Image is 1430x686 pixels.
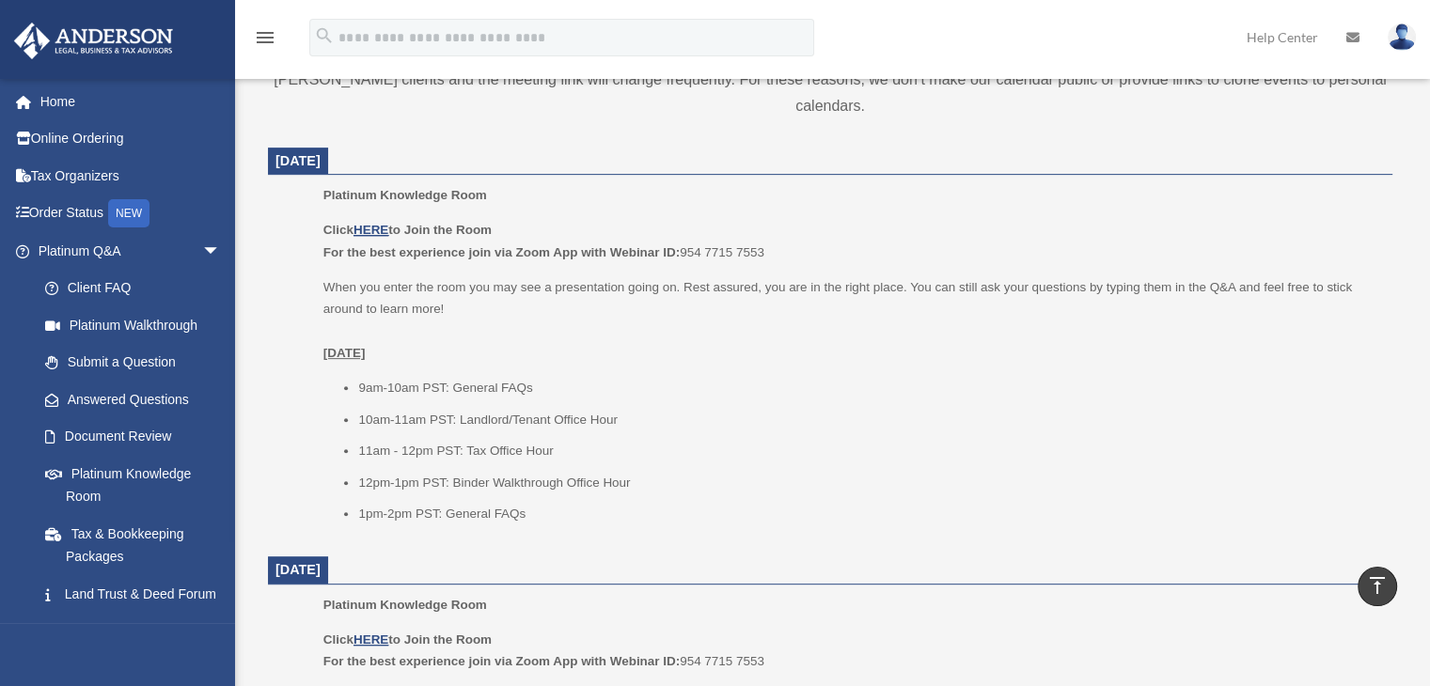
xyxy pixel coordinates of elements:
a: Tax Organizers [13,157,249,195]
span: arrow_drop_down [202,232,240,271]
p: 954 7715 7553 [323,219,1379,263]
img: User Pic [1388,23,1416,51]
a: Home [13,83,249,120]
b: Click to Join the Room [323,632,492,647]
i: menu [254,26,276,49]
a: Platinum Knowledge Room [26,455,240,515]
div: NEW [108,199,149,227]
a: Portal Feedback [26,613,249,650]
li: 11am - 12pm PST: Tax Office Hour [358,440,1379,462]
li: 12pm-1pm PST: Binder Walkthrough Office Hour [358,472,1379,494]
a: Platinum Q&Aarrow_drop_down [13,232,249,270]
li: 1pm-2pm PST: General FAQs [358,503,1379,525]
p: 954 7715 7553 [323,629,1379,673]
a: Document Review [26,418,249,456]
a: vertical_align_top [1358,567,1397,606]
a: Platinum Walkthrough [26,306,249,344]
a: Answered Questions [26,381,249,418]
b: For the best experience join via Zoom App with Webinar ID: [323,654,680,668]
span: [DATE] [275,153,321,168]
span: Platinum Knowledge Room [323,188,487,202]
li: 9am-10am PST: General FAQs [358,377,1379,399]
b: For the best experience join via Zoom App with Webinar ID: [323,245,680,259]
a: Tax & Bookkeeping Packages [26,515,249,575]
a: Online Ordering [13,120,249,158]
a: Land Trust & Deed Forum [26,575,249,613]
p: When you enter the room you may see a presentation going on. Rest assured, you are in the right p... [323,276,1379,365]
a: HERE [354,632,388,647]
a: Client FAQ [26,270,249,307]
a: menu [254,33,276,49]
u: [DATE] [323,346,366,360]
span: Platinum Knowledge Room [323,598,487,612]
a: Submit a Question [26,344,249,382]
span: [DATE] [275,562,321,577]
i: search [314,25,335,46]
b: Click to Join the Room [323,223,492,237]
a: HERE [354,223,388,237]
li: 10am-11am PST: Landlord/Tenant Office Hour [358,409,1379,431]
a: Order StatusNEW [13,195,249,233]
i: vertical_align_top [1366,574,1389,597]
img: Anderson Advisors Platinum Portal [8,23,179,59]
